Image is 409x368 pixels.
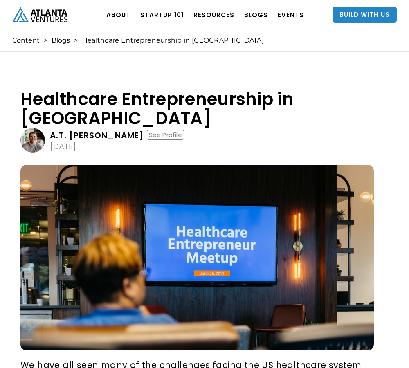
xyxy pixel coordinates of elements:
div: See Profile [147,130,184,140]
a: RESOURCES [193,3,234,26]
div: > [44,36,47,45]
a: Build With Us [333,7,397,23]
a: EVENTS [278,3,304,26]
div: [DATE] [50,142,76,150]
a: Startup 101 [140,3,184,26]
div: > [74,36,78,45]
div: Healthcare Entrepreneurship in [GEOGRAPHIC_DATA] [82,36,264,45]
h1: Healthcare Entrepreneurship in [GEOGRAPHIC_DATA] [20,90,374,128]
a: Blogs [52,36,70,45]
a: A.T. [PERSON_NAME]See Profile[DATE] [20,128,374,153]
a: ABOUT [106,3,130,26]
a: BLOGS [244,3,268,26]
div: A.T. [PERSON_NAME] [50,131,144,139]
a: Content [12,36,40,45]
